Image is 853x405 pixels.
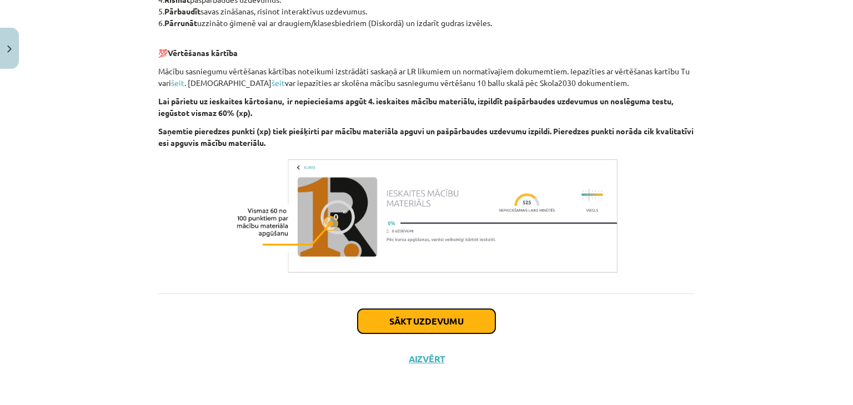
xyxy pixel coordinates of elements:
[358,309,495,333] button: Sākt uzdevumu
[158,36,695,59] p: 💯
[158,65,695,89] p: Mācību sasniegumu vērtēšanas kārtības noteikumi izstrādāti saskaņā ar LR likumiem un normatīvajie...
[272,78,285,88] a: šeit
[158,126,694,148] b: Saņemtie pieredzes punkti (xp) tiek piešķirti par mācību materiāla apguvi un pašpārbaudes uzdevum...
[164,6,200,16] b: Pārbaudīt
[158,96,673,118] b: Lai pārietu uz ieskaites kārtošanu, ir nepieciešams apgūt 4. ieskaites mācību materiālu, izpildīt...
[171,78,184,88] a: šeit
[7,45,12,53] img: icon-close-lesson-0947bae3869378f0d4975bcd49f059093ad1ed9edebbc8119c70593378902aed.svg
[164,18,197,28] b: Pārrunāt
[405,353,448,364] button: Aizvērt
[168,48,238,58] b: Vērtēšanas kārtība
